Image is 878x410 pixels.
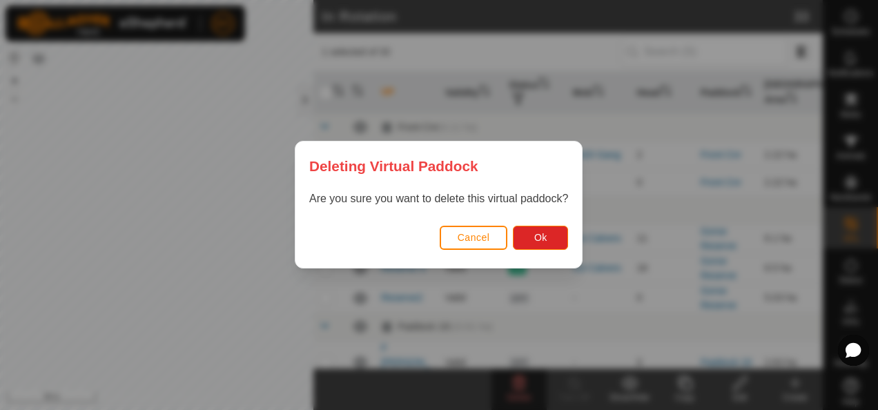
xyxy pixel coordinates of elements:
[534,233,547,244] span: Ok
[309,155,478,177] span: Deleting Virtual Paddock
[514,226,569,250] button: Ok
[440,226,508,250] button: Cancel
[458,233,490,244] span: Cancel
[309,191,568,208] p: Are you sure you want to delete this virtual paddock?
